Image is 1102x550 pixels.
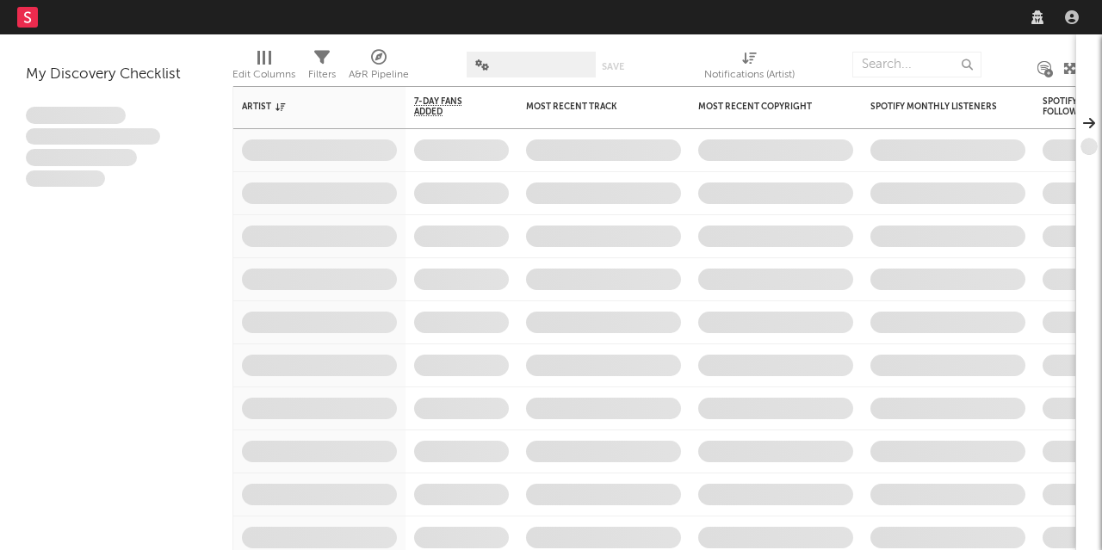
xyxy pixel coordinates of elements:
div: Edit Columns [232,65,295,85]
div: Filters [308,43,336,93]
span: Lorem ipsum dolor [26,107,126,124]
div: Notifications (Artist) [704,43,795,93]
div: Edit Columns [232,43,295,93]
span: Integer aliquet in purus et [26,128,160,145]
div: Filters [308,65,336,85]
button: Save [602,62,624,71]
div: A&R Pipeline [349,43,409,93]
span: 7-Day Fans Added [414,96,483,117]
div: Artist [242,102,371,112]
span: Aliquam viverra [26,170,105,188]
div: Spotify Monthly Listeners [870,102,1000,112]
div: Most Recent Track [526,102,655,112]
input: Search... [852,52,981,77]
div: Notifications (Artist) [704,65,795,85]
div: A&R Pipeline [349,65,409,85]
div: Most Recent Copyright [698,102,827,112]
div: My Discovery Checklist [26,65,207,85]
span: Praesent ac interdum [26,149,137,166]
